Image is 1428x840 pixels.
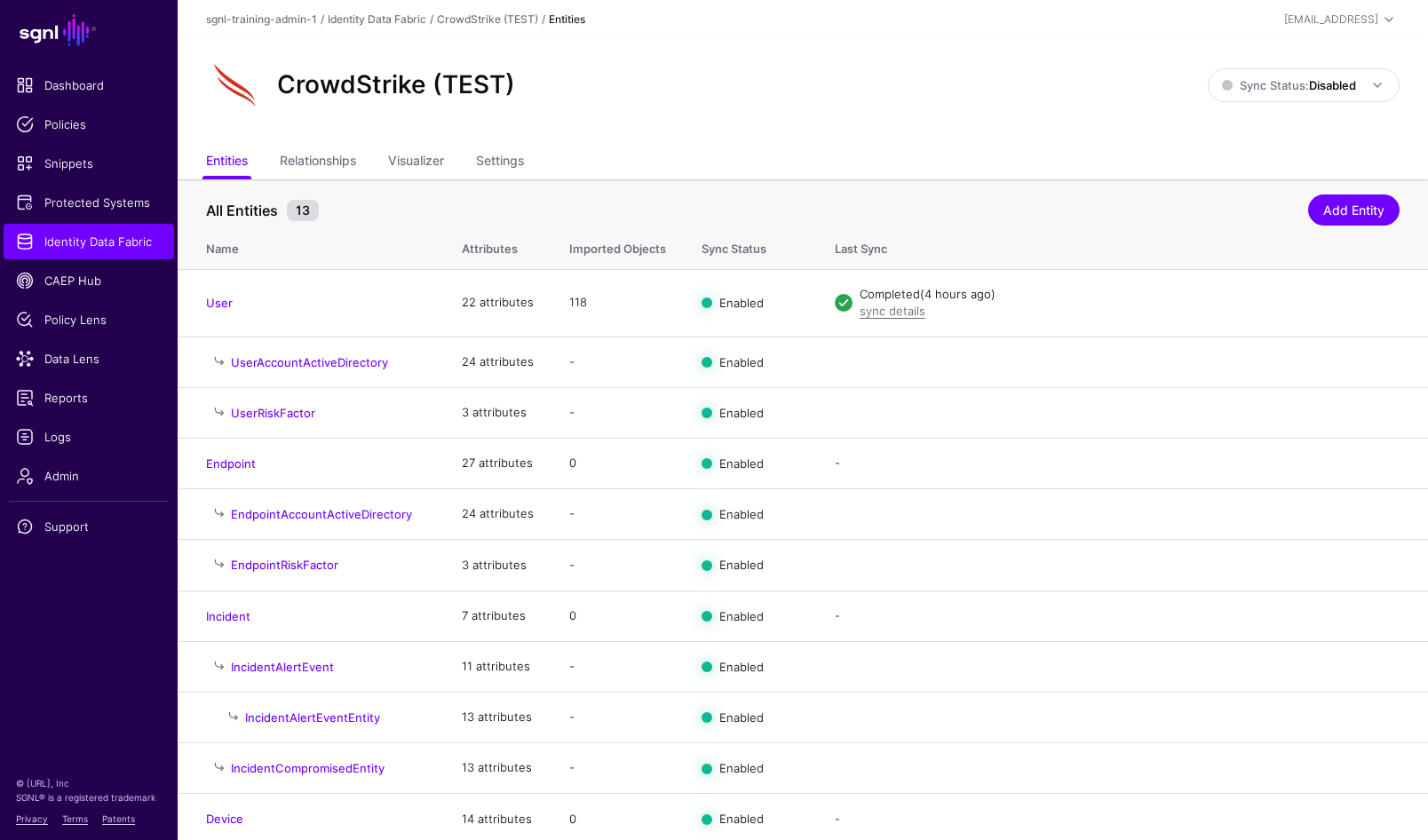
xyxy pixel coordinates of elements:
td: 3 attributes [444,540,551,590]
a: Entities [206,146,248,179]
td: - [551,387,684,438]
a: Identity Data Fabric [328,12,426,26]
span: Logs [16,428,162,446]
span: Policies [16,115,162,133]
span: Enabled [719,456,764,471]
strong: Disabled [1309,78,1356,92]
a: Admin [4,458,174,494]
a: Settings [476,146,524,179]
span: Data Lens [16,350,162,368]
span: Enabled [719,354,764,368]
th: Last Sync [817,223,1428,269]
a: Terms [62,813,88,824]
app-datasources-item-entities-syncstatus: - [835,812,840,826]
div: / [538,12,549,28]
p: SGNL® is a registered trademark [16,790,162,804]
th: Sync Status [684,223,817,269]
span: Dashboard [16,76,162,94]
a: sgnl-training-admin-1 [206,12,317,26]
span: Enabled [719,710,764,725]
td: 13 attributes [444,743,551,794]
a: EndpointAccountActiveDirectory [231,507,412,521]
th: Imported Objects [551,223,684,269]
span: Enabled [719,812,764,826]
td: 118 [551,269,684,337]
span: Reports [16,389,162,407]
span: Snippets [16,155,162,172]
span: Support [16,518,162,535]
p: © [URL], Inc [16,776,162,790]
app-datasources-item-entities-syncstatus: - [835,608,840,622]
a: SGNL [11,11,167,50]
td: 22 attributes [444,269,551,337]
a: UserRiskFactor [231,406,315,420]
th: Attributes [444,223,551,269]
h2: CrowdStrike (TEST) [277,70,515,100]
a: Relationships [280,146,356,179]
app-datasources-item-entities-syncstatus: - [835,456,840,470]
td: 11 attributes [444,641,551,692]
a: User [206,296,233,310]
a: Device [206,812,243,826]
a: Data Lens [4,341,174,376]
td: - [551,337,684,387]
a: Add Entity [1308,194,1400,226]
img: svg+xml;base64,PHN2ZyB3aWR0aD0iNjQiIGhlaWdodD0iNjQiIHZpZXdCb3g9IjAgMCA2NCA2NCIgZmlsbD0ibm9uZSIgeG... [206,57,263,114]
span: Enabled [719,761,764,775]
span: Enabled [719,608,764,622]
div: / [317,12,328,28]
td: - [551,489,684,540]
span: Protected Systems [16,194,162,211]
a: Dashboard [4,67,174,103]
span: Policy Lens [16,311,162,329]
div: / [426,12,437,28]
a: Logs [4,419,174,455]
a: Incident [206,609,250,623]
a: Privacy [16,813,48,824]
a: Patents [102,813,135,824]
td: 27 attributes [444,438,551,488]
td: - [551,641,684,692]
span: Enabled [719,659,764,673]
strong: Entities [549,12,585,26]
td: - [551,743,684,794]
span: Enabled [719,558,764,572]
td: 13 attributes [444,692,551,742]
td: - [551,692,684,742]
div: Completed (4 hours ago) [860,286,1400,304]
a: CAEP Hub [4,263,174,298]
a: CrowdStrike (TEST) [437,12,538,26]
span: All Entities [202,200,282,221]
a: Policy Lens [4,302,174,337]
td: 0 [551,438,684,488]
a: Policies [4,107,174,142]
td: 24 attributes [444,489,551,540]
a: EndpointRiskFactor [231,558,338,572]
a: sync details [860,304,925,318]
a: Snippets [4,146,174,181]
a: IncidentAlertEventEntity [245,710,380,725]
a: IncidentCompromisedEntity [231,761,385,775]
td: - [551,540,684,590]
div: [EMAIL_ADDRESS] [1284,12,1378,28]
span: Sync Status: [1222,78,1356,92]
span: Enabled [719,405,764,419]
a: IncidentAlertEvent [231,660,334,674]
span: CAEP Hub [16,272,162,289]
a: Endpoint [206,456,256,471]
small: 13 [287,200,319,221]
td: 0 [551,590,684,641]
span: Enabled [719,296,764,310]
a: Visualizer [388,146,444,179]
td: 3 attributes [444,387,551,438]
span: Enabled [719,507,764,521]
a: Reports [4,380,174,416]
th: Name [178,223,444,269]
a: UserAccountActiveDirectory [231,355,388,369]
a: Protected Systems [4,185,174,220]
span: Identity Data Fabric [16,233,162,250]
span: Admin [16,467,162,485]
a: Identity Data Fabric [4,224,174,259]
td: 24 attributes [444,337,551,387]
td: 7 attributes [444,590,551,641]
